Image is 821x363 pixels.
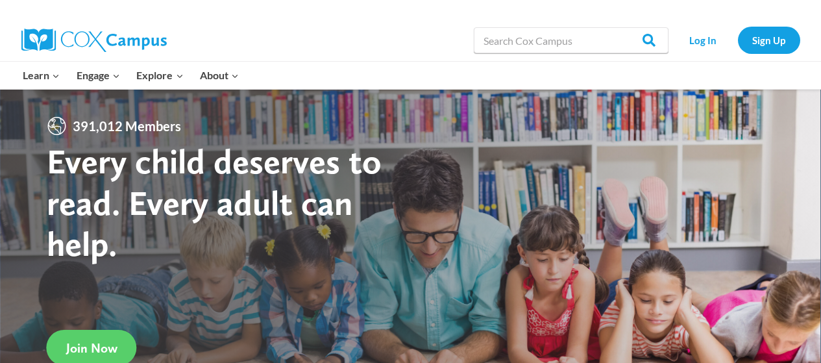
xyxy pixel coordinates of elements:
span: Explore [136,67,183,84]
a: Log In [675,27,731,53]
span: 391,012 Members [67,116,186,136]
strong: Every child deserves to read. Every adult can help. [47,140,382,264]
span: Learn [23,67,60,84]
span: Join Now [66,340,117,356]
a: Sign Up [738,27,800,53]
img: Cox Campus [21,29,167,52]
span: Engage [77,67,120,84]
input: Search Cox Campus [474,27,668,53]
span: About [200,67,239,84]
nav: Secondary Navigation [675,27,800,53]
nav: Primary Navigation [15,62,247,89]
